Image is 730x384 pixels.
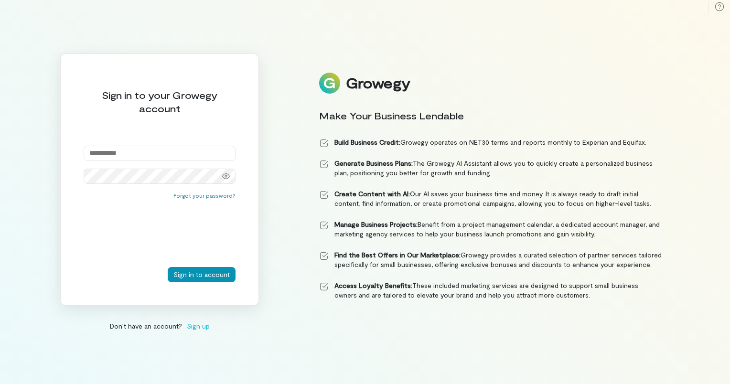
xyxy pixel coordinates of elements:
[168,267,236,282] button: Sign in to account
[60,321,259,331] div: Don’t have an account?
[319,220,662,239] li: Benefit from a project management calendar, a dedicated account manager, and marketing agency ser...
[319,159,662,178] li: The Growegy AI Assistant allows you to quickly create a personalized business plan, positioning y...
[319,138,662,147] li: Growegy operates on NET30 terms and reports monthly to Experian and Equifax.
[84,88,236,115] div: Sign in to your Growegy account
[334,220,418,228] strong: Manage Business Projects:
[334,190,410,198] strong: Create Content with AI:
[334,281,412,289] strong: Access Loyalty Benefits:
[346,75,410,91] div: Growegy
[319,250,662,269] li: Growegy provides a curated selection of partner services tailored specifically for small business...
[334,251,461,259] strong: Find the Best Offers in Our Marketplace:
[319,189,662,208] li: Our AI saves your business time and money. It is always ready to draft initial content, find info...
[173,192,236,199] button: Forgot your password?
[319,109,662,122] div: Make Your Business Lendable
[187,321,210,331] span: Sign up
[334,159,413,167] strong: Generate Business Plans:
[319,281,662,300] li: These included marketing services are designed to support small business owners and are tailored ...
[319,73,340,94] img: Logo
[334,138,400,146] strong: Build Business Credit:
